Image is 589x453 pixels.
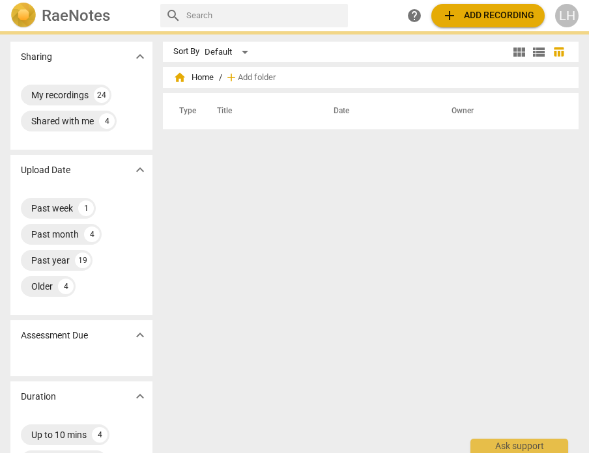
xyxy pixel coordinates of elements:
[21,329,88,342] p: Assessment Due
[31,280,53,293] div: Older
[21,390,56,404] p: Duration
[555,4,579,27] button: LH
[436,93,565,130] th: Owner
[31,202,73,215] div: Past week
[78,200,94,216] div: 1
[186,5,343,26] input: Search
[58,279,74,294] div: 4
[470,439,568,453] div: Ask support
[132,327,148,343] span: expand_more
[169,93,201,130] th: Type
[21,50,52,64] p: Sharing
[10,3,150,29] a: LogoRaeNotes
[31,89,89,102] div: My recordings
[132,49,148,64] span: expand_more
[21,163,70,177] p: Upload Date
[173,71,214,84] span: Home
[549,42,568,62] button: Table view
[407,8,422,23] span: help
[553,46,565,58] span: table_chart
[531,44,547,60] span: view_list
[165,8,181,23] span: search
[130,325,150,345] button: Show more
[318,93,436,130] th: Date
[238,73,276,83] span: Add folder
[201,93,318,130] th: Title
[31,428,87,441] div: Up to 10 mins
[225,71,238,84] span: add
[130,47,150,66] button: Show more
[92,427,108,443] div: 4
[31,254,70,267] div: Past year
[132,162,148,178] span: expand_more
[132,389,148,404] span: expand_more
[205,42,253,62] div: Default
[173,71,186,84] span: home
[219,73,222,83] span: /
[42,7,110,25] h2: RaeNotes
[173,47,199,57] div: Sort By
[10,3,36,29] img: Logo
[510,42,529,62] button: Tile view
[442,8,534,23] span: Add recording
[403,4,426,27] a: Help
[75,253,91,268] div: 19
[99,113,115,129] div: 4
[529,42,549,62] button: List view
[511,44,527,60] span: view_module
[94,87,109,103] div: 24
[84,226,100,242] div: 4
[442,8,457,23] span: add
[130,387,150,406] button: Show more
[31,115,94,128] div: Shared with me
[130,160,150,180] button: Show more
[431,4,545,27] button: Upload
[31,228,79,241] div: Past month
